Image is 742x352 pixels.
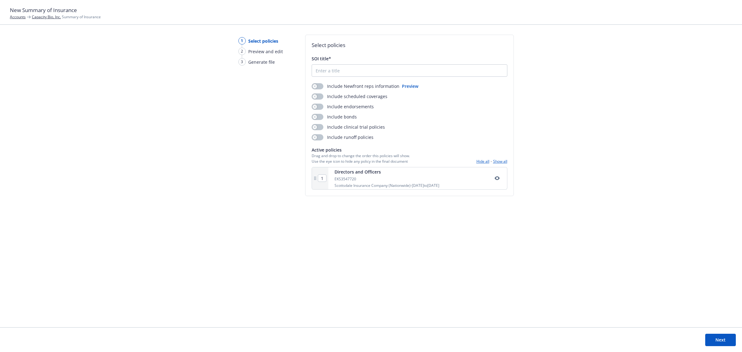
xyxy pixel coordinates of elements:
[248,59,275,65] span: Generate file
[10,6,732,14] h1: New Summary of Insurance
[335,169,439,175] div: Directors and Officers
[476,159,489,164] button: Hide all
[335,176,439,182] div: EKS3547720
[402,83,418,89] button: Preview
[312,114,357,120] div: Include bonds
[493,159,507,164] button: Show all
[312,134,373,140] div: Include runoff policies
[335,183,439,188] div: Scottsdale Insurance Company (Nationwide) - [DATE] to [DATE]
[312,56,331,62] span: SOI title*
[705,334,736,346] button: Next
[238,48,246,55] div: 2
[476,159,507,164] div: -
[312,65,507,76] input: Enter a title
[312,41,507,49] h2: Select policies
[10,14,26,19] a: Accounts
[32,14,61,19] a: Capacity Bio, Inc.
[312,147,410,153] span: Active policies
[32,14,101,19] span: Summary of Insurance
[312,103,374,110] div: Include endorsements
[312,167,507,190] div: Directors and OfficersEKS3547720Scottsdale Insurance Company (Nationwide)-[DATE]to[DATE]
[248,48,283,55] span: Preview and edit
[312,153,410,164] span: Drag and drop to change the order this policies will show. Use the eye icon to hide any policy in...
[248,38,278,44] span: Select policies
[312,93,387,100] div: Include scheduled coverages
[238,58,246,66] div: 3
[238,37,246,45] div: 1
[312,83,399,89] div: Include Newfront reps information
[312,124,385,130] div: Include clinical trial policies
